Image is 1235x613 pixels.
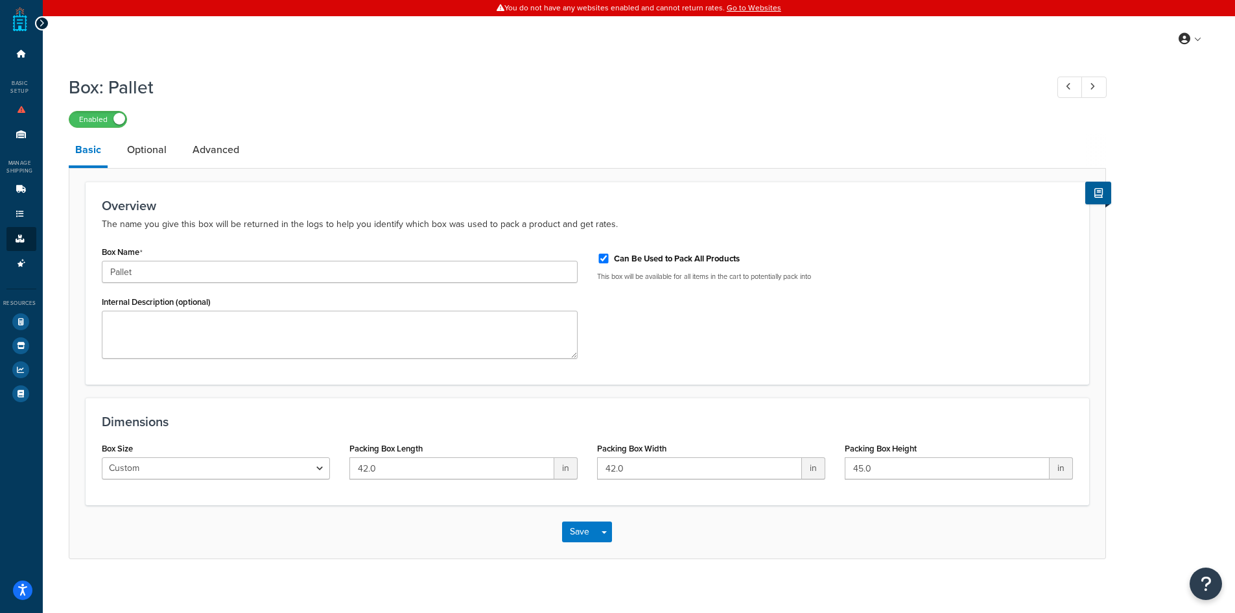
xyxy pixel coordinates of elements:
label: Box Name [102,247,143,258]
li: Help Docs [6,382,36,405]
h3: Dimensions [102,415,1073,429]
li: Analytics [6,358,36,381]
span: in [802,457,825,479]
li: Shipping Rules [6,202,36,226]
li: Test Your Rates [6,310,36,333]
li: Carriers [6,178,36,202]
li: Marketplace [6,334,36,357]
label: Packing Box Length [349,444,423,453]
label: Packing Box Height [845,444,917,453]
h1: Box: Pallet [69,75,1033,100]
p: The name you give this box will be returned in the logs to help you identify which box was used t... [102,217,1073,232]
label: Internal Description (optional) [102,297,211,307]
button: Show Help Docs [1085,182,1111,204]
a: Advanced [186,134,246,165]
a: Go to Websites [727,2,781,14]
button: Save [562,522,597,542]
label: Enabled [69,112,126,127]
label: Box Size [102,444,133,453]
li: Origins [6,123,36,147]
li: Advanced Features [6,252,36,276]
a: Optional [121,134,173,165]
span: in [1050,457,1073,479]
li: Boxes [6,227,36,251]
span: in [554,457,578,479]
a: Next Record [1081,77,1107,98]
label: Packing Box Width [597,444,666,453]
a: Previous Record [1057,77,1083,98]
label: Can Be Used to Pack All Products [614,253,740,265]
li: Dashboard [6,42,36,66]
h3: Overview [102,198,1073,213]
button: Open Resource Center [1190,568,1222,600]
p: This box will be available for all items in the cart to potentially pack into [597,272,1073,282]
a: Basic [69,134,108,168]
